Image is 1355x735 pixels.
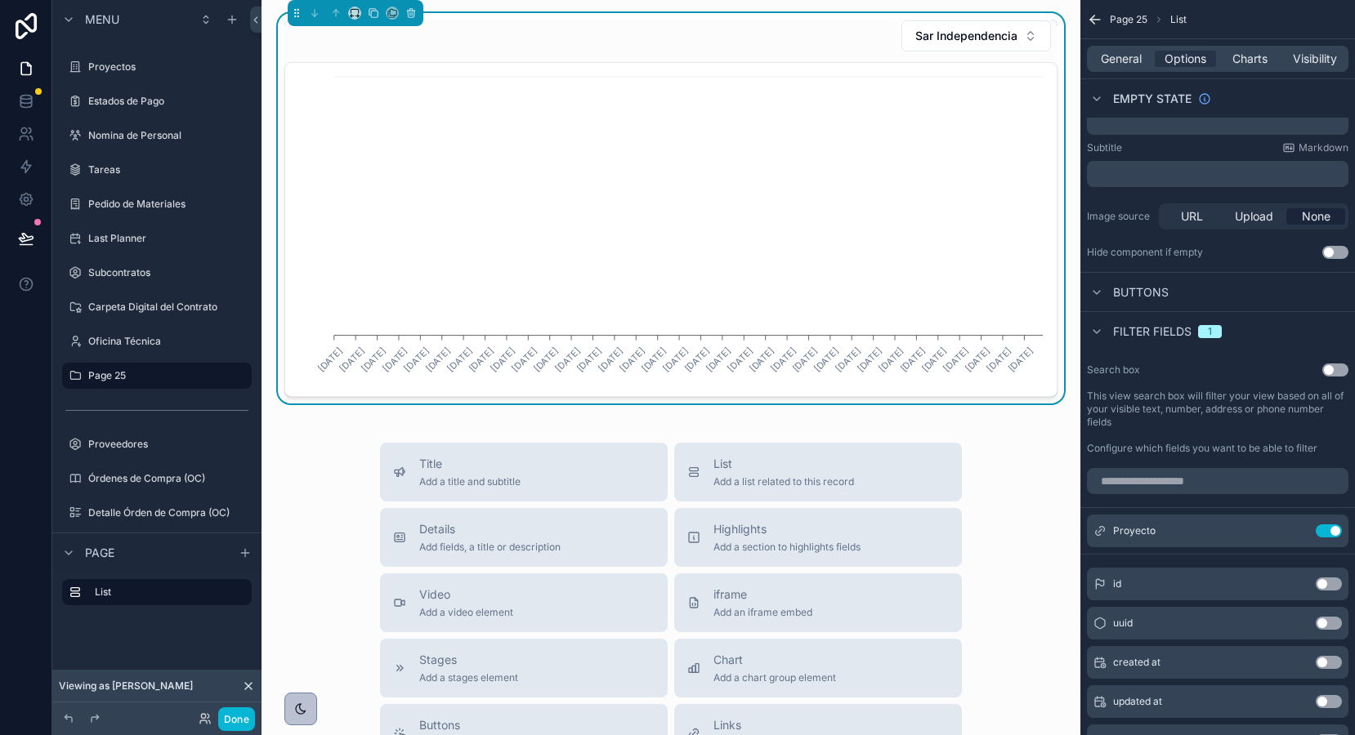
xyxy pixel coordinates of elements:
span: updated at [1113,695,1162,708]
a: Proveedores [62,431,252,457]
span: Add a stages element [419,671,518,684]
button: ChartAdd a chart group element [674,639,962,697]
span: Stages [419,652,518,668]
a: Órdenes de Compra (OC) [62,465,252,492]
label: Page 25 [88,369,242,382]
span: Links [713,717,783,733]
span: iframe [713,586,812,603]
span: Viewing as [PERSON_NAME] [59,679,193,693]
a: Detalle Órden de Compra (OC) [62,500,252,526]
label: Tareas [88,163,248,176]
span: Menu [85,11,119,28]
label: Search box [1087,363,1140,376]
label: Proyectos [88,60,248,73]
text: [DATE] [488,345,517,374]
span: URL [1181,208,1203,225]
text: [DATE] [919,345,949,374]
text: [DATE] [660,345,690,374]
text: [DATE] [876,345,906,374]
span: Filter fields [1113,323,1192,340]
span: Options [1165,51,1206,67]
text: [DATE] [1006,345,1035,374]
label: Detalle Órden de Compra (OC) [88,506,248,519]
span: Title [419,456,521,472]
text: [DATE] [834,345,863,374]
div: Hide component if empty [1087,246,1203,259]
div: scrollable content [52,572,262,621]
div: 1 [1208,325,1212,338]
span: List [713,456,854,472]
span: Add an iframe embed [713,606,812,619]
text: [DATE] [380,345,409,374]
span: None [1302,208,1330,225]
text: [DATE] [467,345,496,374]
span: Page [85,545,114,561]
text: [DATE] [575,345,604,374]
a: Carpeta Digital del Contrato [62,294,252,320]
text: [DATE] [726,345,755,374]
a: Estados de Pago [62,88,252,114]
label: Oficina Técnica [88,335,248,348]
span: Empty state [1113,91,1192,107]
text: [DATE] [812,345,841,374]
a: Subcontratos [62,260,252,286]
span: Add a chart group element [713,671,836,684]
label: Estados de Pago [88,95,248,108]
text: [DATE] [359,345,388,374]
div: scrollable content [1087,109,1348,135]
button: Done [218,707,255,731]
label: Subtitle [1087,141,1122,154]
span: Details [419,521,561,537]
span: Add a video element [419,606,513,619]
span: Buttons [419,717,534,733]
span: Chart [713,652,836,668]
text: [DATE] [423,345,453,374]
span: Upload [1235,208,1273,225]
label: This view search box will filter your view based on all of your visible text, number, address or ... [1087,390,1348,429]
button: VideoAdd a video element [380,573,668,632]
button: ListAdd a list related to this record [674,443,962,501]
button: Select Button [901,20,1051,51]
text: [DATE] [552,345,582,374]
text: [DATE] [682,345,712,374]
text: [DATE] [898,345,928,374]
a: Oficina Técnica [62,328,252,354]
text: [DATE] [639,345,669,374]
span: Add a title and subtitle [419,475,521,488]
text: [DATE] [402,345,432,374]
span: Markdown [1299,141,1348,154]
label: Image source [1087,210,1152,223]
label: Subcontratos [88,266,248,279]
a: Proyectos [62,54,252,80]
text: [DATE] [618,345,647,374]
span: id [1113,577,1121,590]
label: Pedido de Materiales [88,198,248,211]
span: Video [419,586,513,603]
span: Add fields, a title or description [419,541,561,554]
div: scrollable content [1087,161,1348,187]
span: Add a list related to this record [713,475,854,488]
text: [DATE] [596,345,625,374]
text: [DATE] [747,345,776,374]
button: DetailsAdd fields, a title or description [380,508,668,567]
text: [DATE] [510,345,539,374]
text: [DATE] [855,345,884,374]
label: Last Planner [88,232,248,245]
text: [DATE] [963,345,992,374]
button: TitleAdd a title and subtitle [380,443,668,501]
span: Add a section to highlights fields [713,541,861,554]
span: Page 25 [1110,13,1147,26]
text: [DATE] [941,345,971,374]
label: Configure which fields you want to be able to filter [1087,442,1317,455]
text: [DATE] [704,345,733,374]
a: Pedido de Materiales [62,191,252,217]
label: Órdenes de Compra (OC) [88,472,248,485]
text: [DATE] [790,345,820,374]
text: [DATE] [531,345,561,374]
span: General [1101,51,1142,67]
span: Proyecto [1113,524,1156,537]
button: HighlightsAdd a section to highlights fields [674,508,962,567]
button: StagesAdd a stages element [380,639,668,697]
text: [DATE] [445,345,474,374]
span: created at [1113,656,1160,669]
